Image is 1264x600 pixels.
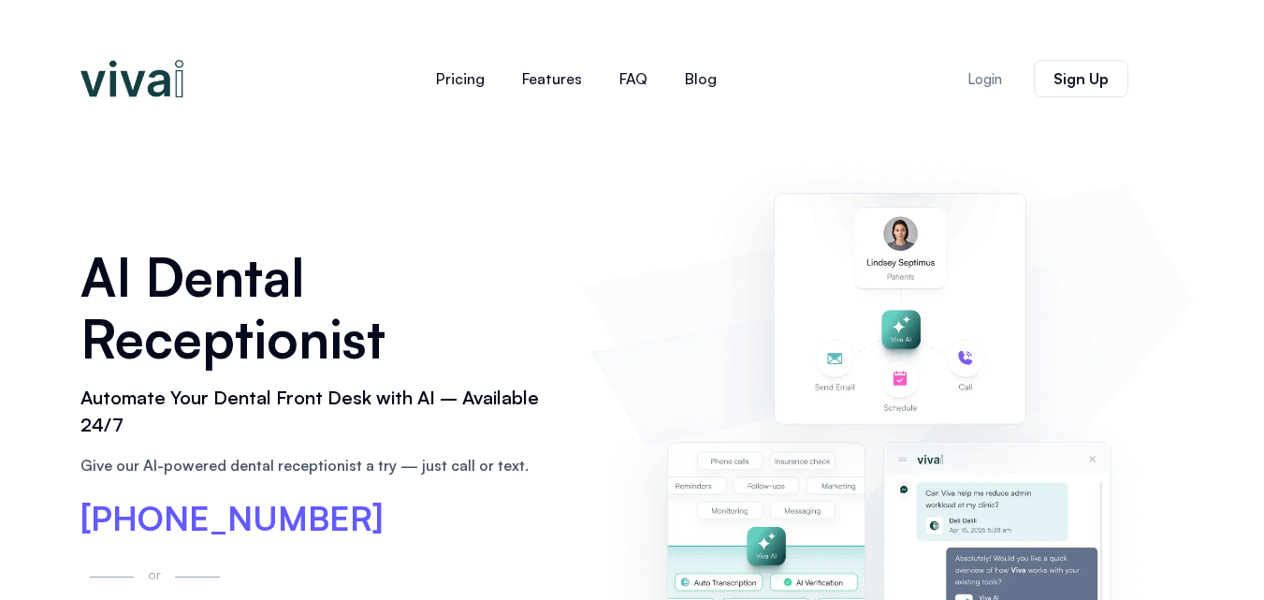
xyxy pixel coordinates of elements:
p: Give our AI-powered dental receptionist a try — just call or text. [80,454,563,476]
a: Sign Up [1034,60,1128,97]
a: Blog [666,56,735,101]
a: Pricing [417,56,503,101]
a: Login [945,61,1024,97]
nav: Menu [305,56,848,101]
a: Features [503,56,601,101]
h1: AI Dental Receptionist [80,245,563,369]
p: or [143,563,166,585]
h2: Automate Your Dental Front Desk with AI – Available 24/7 [80,385,563,439]
a: FAQ [601,56,666,101]
span: Sign Up [1053,71,1109,86]
a: [PHONE_NUMBER] [80,502,384,535]
span: Login [967,72,1002,86]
